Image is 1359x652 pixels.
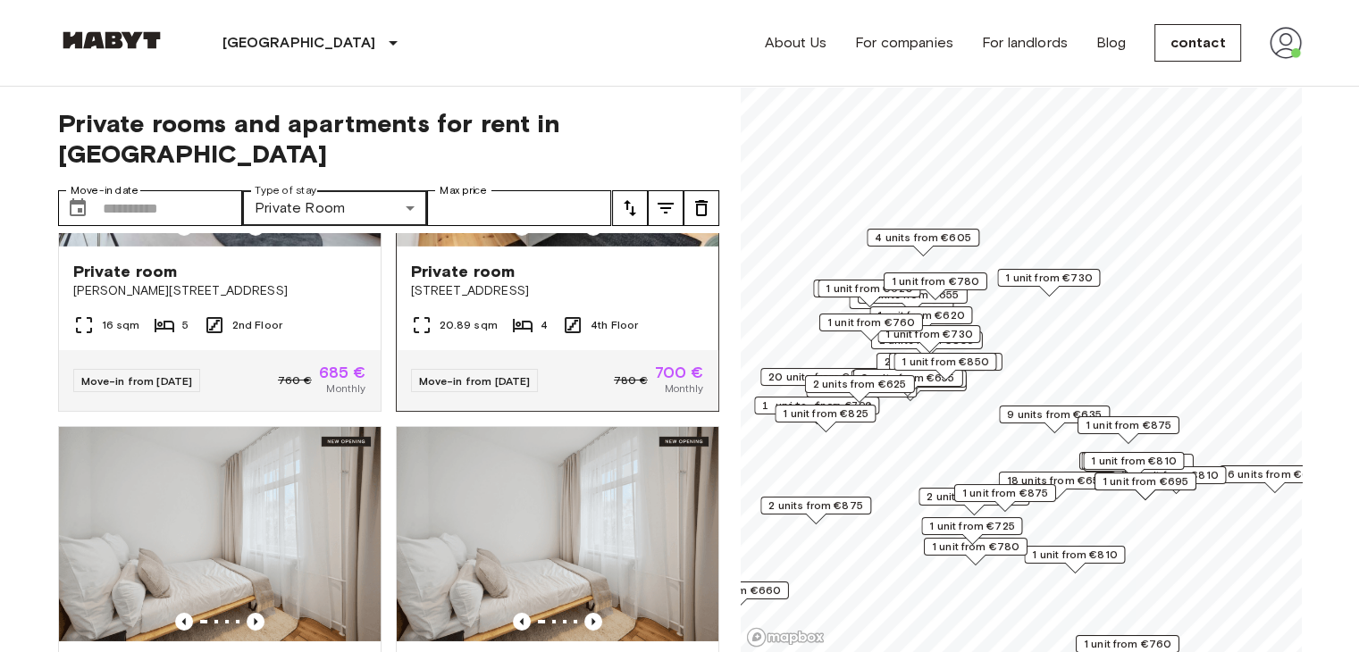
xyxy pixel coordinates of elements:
div: Map marker [867,229,979,256]
button: Choose date [60,190,96,226]
div: Map marker [877,325,980,353]
a: Mapbox logo [746,627,825,648]
div: Map marker [818,280,920,307]
font: 780 € [614,373,648,387]
font: 20 units from €655 [768,370,870,383]
font: Move-in date [71,184,138,196]
font: 1 unit from €730 [885,327,972,340]
font: 1 unit from €825 [783,406,868,420]
font: 2 units from €875 [768,498,863,512]
font: sqm [474,318,497,331]
font: 685 € [319,363,366,382]
font: sqm [116,318,139,331]
div: Map marker [893,353,996,380]
font: 5 [182,318,189,331]
div: Map marker [760,497,871,524]
div: Map marker [870,331,982,359]
font: 3 units from €655 [860,371,954,384]
button: tune [648,190,684,226]
font: 1 unit from €810 [1133,468,1218,481]
font: Type of stay [255,184,316,196]
div: Map marker [923,538,1027,565]
font: 2 units from €710 [1091,456,1185,469]
font: 20.89 [440,318,472,331]
font: Max price [440,184,488,196]
font: 1 unit from €730 [1005,271,1092,284]
font: 1 unit from €620 [877,308,964,322]
font: 4 [541,318,548,331]
img: avatar [1270,27,1302,59]
font: Private Room [255,199,345,216]
font: 2 units from €625 [812,377,906,390]
font: 2 units from €655 [884,355,977,368]
div: Map marker [1219,465,1330,493]
div: Map marker [919,488,1029,515]
font: 1 unit from €810 [1091,454,1176,467]
div: Map marker [1078,452,1180,480]
font: 2 units from €865 [927,489,1021,503]
font: 760 € [278,373,312,387]
div: Map marker [684,581,788,609]
div: Map marker [869,306,972,334]
div: Map marker [813,280,926,307]
font: contact [1170,34,1225,51]
a: Blog [1096,32,1127,54]
font: 18 units from €650 [1006,473,1107,487]
div: Map marker [1081,452,1182,480]
div: Map marker [851,370,966,397]
button: tune [684,190,719,226]
div: Map marker [876,353,986,380]
font: Monthly [664,381,703,395]
font: 1 unit from €760 [1083,637,1170,650]
font: 9 units from €635 [1007,407,1102,421]
font: 2nd Floor [232,318,282,331]
font: Private rooms and apartments for rent in [GEOGRAPHIC_DATA] [58,108,561,169]
font: 1 unit from €780 [931,539,1019,553]
div: Map marker [1024,546,1125,573]
div: Map marker [1083,454,1193,481]
font: Blog [1096,34,1127,51]
font: 6 units from €645 [1227,467,1322,481]
div: Map marker [1083,452,1184,480]
div: Map marker [804,375,914,403]
img: Marketing picture of unit DE-01-477-066-03 [397,427,718,641]
font: [PERSON_NAME][STREET_ADDRESS] [73,283,288,298]
font: [GEOGRAPHIC_DATA] [222,34,376,51]
font: Private room [73,262,178,281]
img: Marketing picture of unit DE-01-477-065-03 [59,427,381,641]
font: 1 unit from €875 [961,486,1047,499]
font: 4th Floor [591,318,638,331]
font: For landlords [982,34,1068,51]
a: About Us [765,32,826,54]
font: About Us [765,34,826,51]
a: For companies [855,32,953,54]
font: [STREET_ADDRESS] [411,283,529,298]
font: 1 unit from €660 [692,583,780,597]
a: For landlords [982,32,1068,54]
font: 1 unit from €620 [826,281,912,295]
div: Map marker [852,369,962,397]
div: Map marker [921,517,1022,545]
div: Map marker [775,405,876,432]
font: Private room [411,262,516,281]
span: 1 units from €790 [762,397,871,414]
font: Move-in from [DATE] [419,374,531,388]
div: Map marker [999,405,1110,433]
font: 700 € [655,363,704,382]
font: Move-in from [DATE] [81,374,193,388]
div: Map marker [818,313,922,341]
font: For companies [855,34,953,51]
div: Map marker [754,397,879,424]
div: Map marker [1125,466,1226,494]
font: 1 unit from €810 [1032,548,1117,561]
font: 1 unit from €725 [929,519,1014,532]
font: 1 unit from €695 [1102,474,1187,488]
font: 4 units from €605 [875,230,971,244]
button: tune [612,190,648,226]
button: Previous image [513,613,531,631]
button: Previous image [584,613,602,631]
font: 1 unit from €850 [902,355,988,368]
a: contact [1154,24,1240,62]
button: Previous image [247,613,264,631]
div: Map marker [760,368,878,396]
